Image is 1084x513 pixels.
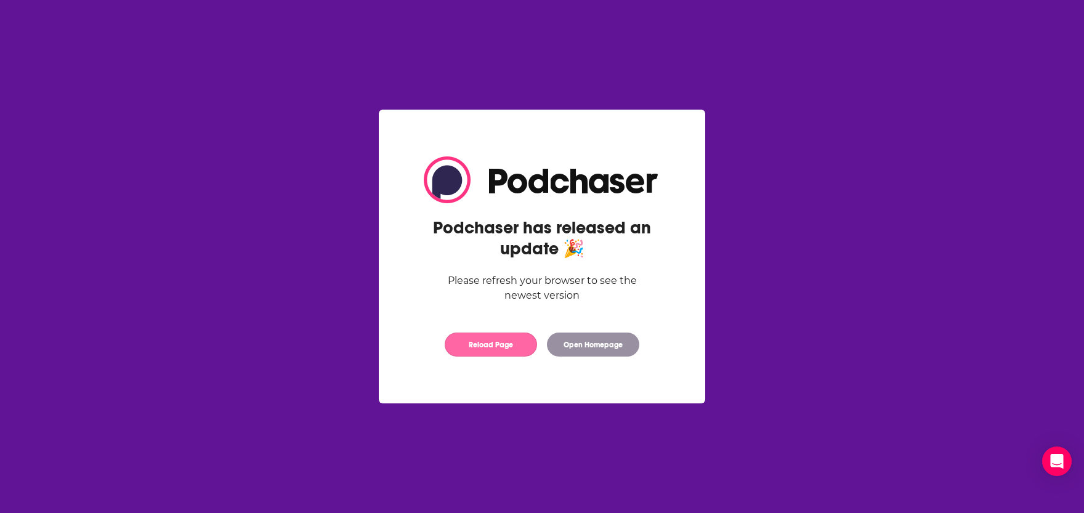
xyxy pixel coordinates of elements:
button: Open Homepage [547,333,639,357]
div: Open Intercom Messenger [1042,446,1072,476]
button: Reload Page [445,333,537,357]
div: Please refresh your browser to see the newest version [424,273,660,303]
img: Logo [424,156,660,203]
h2: Podchaser has released an update 🎉 [424,217,660,259]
